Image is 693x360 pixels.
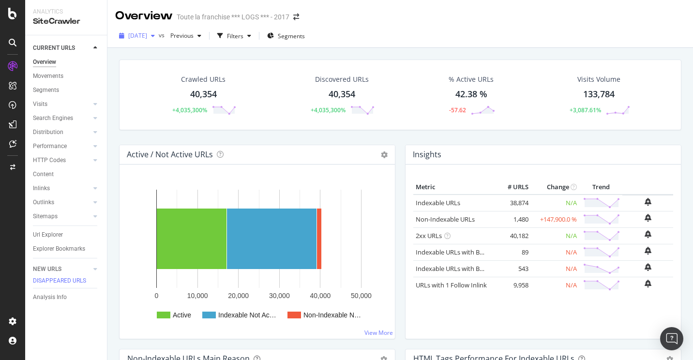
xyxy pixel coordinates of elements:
[416,264,521,273] a: Indexable URLs with Bad Description
[492,211,531,227] td: 1,480
[33,85,100,95] a: Segments
[303,311,361,319] text: Non-Indexable N…
[177,12,289,22] div: Toute la franchise *** LOGS *** - 2017
[33,113,90,123] a: Search Engines
[33,155,66,165] div: HTTP Codes
[127,148,213,161] h4: Active / Not Active URLs
[310,292,331,300] text: 40,000
[531,211,579,227] td: +147,900.0 %
[33,85,59,95] div: Segments
[645,247,651,255] div: bell-plus
[413,148,441,161] h4: Insights
[33,230,63,240] div: Url Explorer
[33,264,61,274] div: NEW URLS
[33,244,85,254] div: Explorer Bookmarks
[416,248,497,256] a: Indexable URLs with Bad H1
[33,99,90,109] a: Visits
[33,197,90,208] a: Outlinks
[33,57,56,67] div: Overview
[492,195,531,211] td: 38,874
[155,292,159,300] text: 0
[33,183,90,194] a: Inlinks
[159,31,166,39] span: vs
[492,227,531,244] td: 40,182
[33,155,90,165] a: HTTP Codes
[364,329,393,337] a: View More
[492,180,531,195] th: # URLS
[33,127,63,137] div: Distribution
[166,31,194,40] span: Previous
[33,8,99,16] div: Analytics
[173,311,191,319] text: Active
[33,141,90,151] a: Performance
[33,292,100,302] a: Analysis Info
[531,260,579,277] td: N/A
[33,127,90,137] a: Distribution
[213,28,255,44] button: Filters
[577,75,620,84] div: Visits Volume
[293,14,299,20] div: arrow-right-arrow-left
[416,231,442,240] a: 2xx URLs
[660,327,683,350] div: Open Intercom Messenger
[381,151,388,158] i: Options
[531,227,579,244] td: N/A
[218,311,276,319] text: Indexable Not Ac…
[645,214,651,222] div: bell-plus
[278,32,305,40] span: Segments
[33,197,54,208] div: Outlinks
[263,28,309,44] button: Segments
[33,183,50,194] div: Inlinks
[413,180,492,195] th: Metric
[166,28,205,44] button: Previous
[190,88,217,101] div: 40,354
[33,211,90,222] a: Sitemaps
[228,292,249,300] text: 20,000
[128,31,147,40] span: 2025 Oct. 1st
[33,230,100,240] a: Url Explorer
[315,75,369,84] div: Discovered URLs
[187,292,208,300] text: 10,000
[227,32,243,40] div: Filters
[645,230,651,238] div: bell-plus
[492,260,531,277] td: 543
[492,277,531,293] td: 9,958
[531,180,579,195] th: Change
[181,75,226,84] div: Crawled URLs
[531,277,579,293] td: N/A
[33,43,90,53] a: CURRENT URLS
[33,264,90,274] a: NEW URLS
[33,244,100,254] a: Explorer Bookmarks
[449,75,494,84] div: % Active URLs
[311,106,346,114] div: +4,035,300%
[645,263,651,271] div: bell-plus
[329,88,355,101] div: 40,354
[455,88,487,101] div: 42.38 %
[115,28,159,44] button: [DATE]
[33,141,67,151] div: Performance
[531,244,579,260] td: N/A
[33,99,47,109] div: Visits
[416,198,460,207] a: Indexable URLs
[172,106,207,114] div: +4,035,300%
[33,211,58,222] div: Sitemaps
[570,106,601,114] div: +3,087.61%
[579,180,622,195] th: Trend
[645,280,651,287] div: bell-plus
[33,43,75,53] div: CURRENT URLS
[127,180,384,331] svg: A chart.
[33,169,100,180] a: Content
[33,71,63,81] div: Movements
[33,277,86,285] div: DISAPPEARED URLS
[416,281,487,289] a: URLs with 1 Follow Inlink
[645,198,651,206] div: bell-plus
[351,292,372,300] text: 50,000
[416,215,475,224] a: Non-Indexable URLs
[33,276,96,286] a: DISAPPEARED URLS
[583,88,615,101] div: 133,784
[33,169,54,180] div: Content
[33,71,100,81] a: Movements
[33,57,100,67] a: Overview
[269,292,290,300] text: 30,000
[492,244,531,260] td: 89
